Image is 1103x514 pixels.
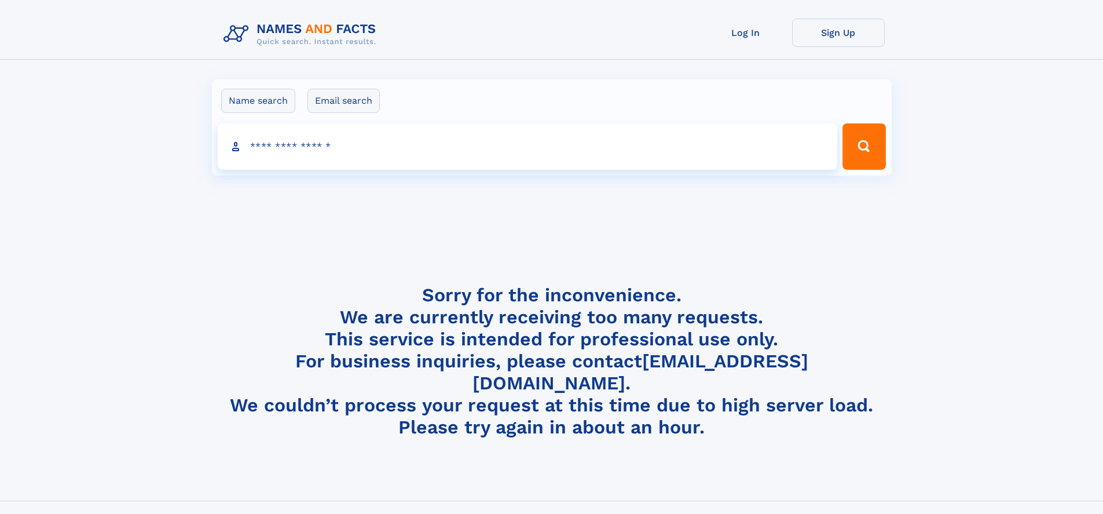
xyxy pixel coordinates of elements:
[218,123,838,170] input: search input
[792,19,885,47] a: Sign Up
[221,89,295,113] label: Name search
[219,284,885,439] h4: Sorry for the inconvenience. We are currently receiving too many requests. This service is intend...
[307,89,380,113] label: Email search
[842,123,885,170] button: Search Button
[472,350,808,394] a: [EMAIL_ADDRESS][DOMAIN_NAME]
[219,19,386,50] img: Logo Names and Facts
[699,19,792,47] a: Log In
